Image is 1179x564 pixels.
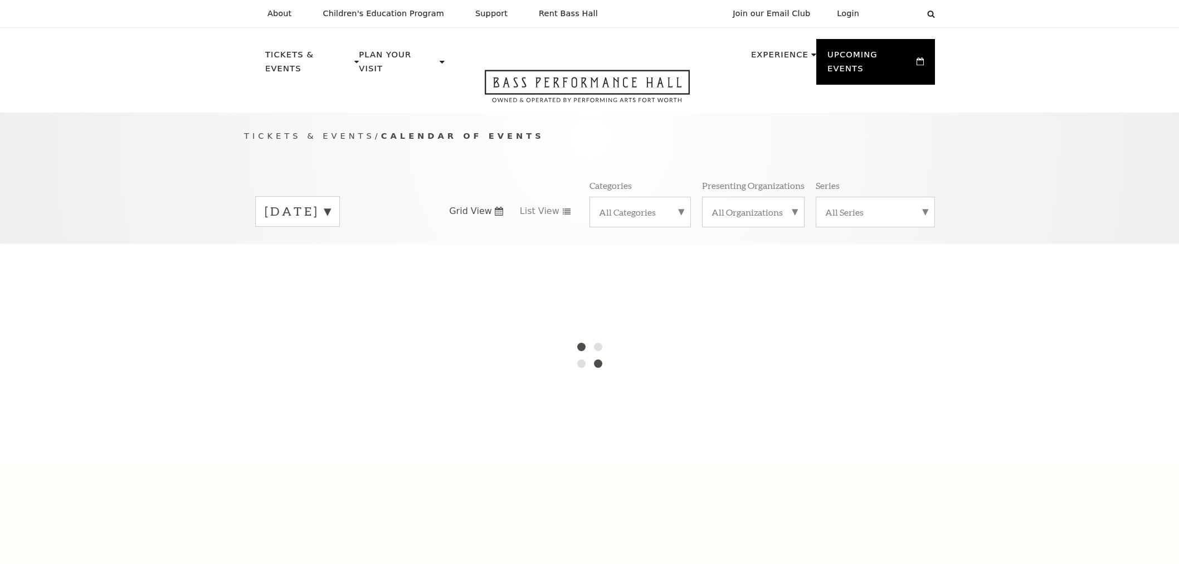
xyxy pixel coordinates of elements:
[539,9,598,18] p: Rent Bass Hall
[449,205,492,217] span: Grid View
[520,205,559,217] span: List View
[877,8,917,19] select: Select:
[267,9,291,18] p: About
[712,206,795,218] label: All Organizations
[244,131,375,140] span: Tickets & Events
[827,48,914,82] p: Upcoming Events
[244,129,935,143] p: /
[475,9,508,18] p: Support
[702,179,805,191] p: Presenting Organizations
[825,206,925,218] label: All Series
[751,48,808,68] p: Experience
[589,179,632,191] p: Categories
[381,131,544,140] span: Calendar of Events
[816,179,840,191] p: Series
[599,206,681,218] label: All Categories
[265,48,352,82] p: Tickets & Events
[323,9,444,18] p: Children's Education Program
[265,203,330,220] label: [DATE]
[359,48,437,82] p: Plan Your Visit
